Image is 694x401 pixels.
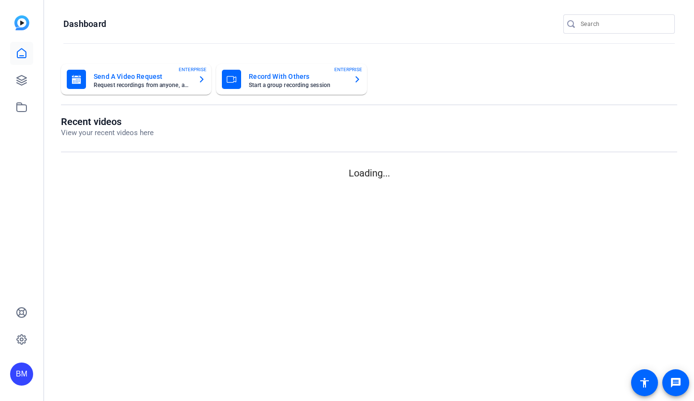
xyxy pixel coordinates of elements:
mat-icon: message [670,377,682,388]
mat-card-title: Record With Others [249,71,345,82]
input: Search [581,18,667,30]
span: ENTERPRISE [334,66,362,73]
img: blue-gradient.svg [14,15,29,30]
mat-card-subtitle: Start a group recording session [249,82,345,88]
mat-card-title: Send A Video Request [94,71,190,82]
span: ENTERPRISE [179,66,207,73]
p: Loading... [61,166,677,180]
button: Record With OthersStart a group recording sessionENTERPRISE [216,64,366,95]
div: BM [10,363,33,386]
h1: Recent videos [61,116,154,127]
button: Send A Video RequestRequest recordings from anyone, anywhereENTERPRISE [61,64,211,95]
h1: Dashboard [63,18,106,30]
mat-icon: accessibility [639,377,650,388]
p: View your recent videos here [61,127,154,138]
mat-card-subtitle: Request recordings from anyone, anywhere [94,82,190,88]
